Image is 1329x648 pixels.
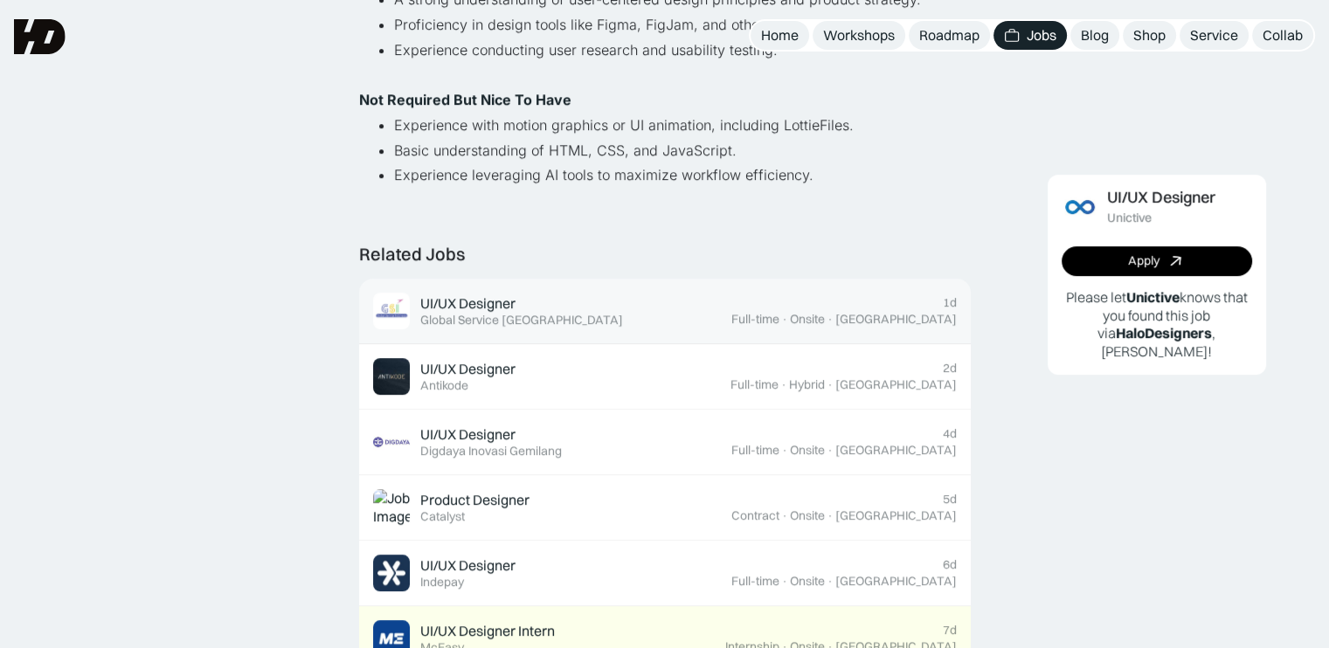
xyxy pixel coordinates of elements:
[731,574,779,589] div: Full-time
[781,443,788,458] div: ·
[373,293,410,329] img: Job Image
[780,377,787,392] div: ·
[1263,26,1303,45] div: Collab
[359,244,465,265] div: Related Jobs
[1126,288,1180,306] b: Unictive
[1062,246,1252,276] a: Apply
[1123,21,1176,50] a: Shop
[420,294,516,313] div: UI/UX Designer
[731,443,779,458] div: Full-time
[943,295,957,310] div: 1d
[835,312,957,327] div: [GEOGRAPHIC_DATA]
[790,508,825,523] div: Onsite
[835,443,957,458] div: [GEOGRAPHIC_DATA]
[790,574,825,589] div: Onsite
[827,377,834,392] div: ·
[420,575,464,589] div: Indepay
[394,38,971,88] li: Experience conducting user research and usability testing.
[394,113,971,138] li: Experience with motion graphics or UI animation, including LottieFiles.
[827,443,834,458] div: ·
[1107,189,1215,207] div: UI/UX Designer
[919,26,979,45] div: Roadmap
[1116,325,1212,342] b: HaloDesigners
[909,21,990,50] a: Roadmap
[827,312,834,327] div: ·
[943,623,957,638] div: 7d
[827,574,834,589] div: ·
[943,492,957,507] div: 5d
[993,21,1067,50] a: Jobs
[359,410,971,475] a: Job ImageUI/UX DesignerDigdaya Inovasi Gemilang4dFull-time·Onsite·[GEOGRAPHIC_DATA]
[420,509,465,524] div: Catalyst
[835,377,957,392] div: [GEOGRAPHIC_DATA]
[420,425,516,444] div: UI/UX Designer
[827,508,834,523] div: ·
[373,555,410,591] img: Job Image
[394,12,971,38] li: Proficiency in design tools like Figma, FigJam, and other prototyping tools.
[359,91,571,108] strong: Not Required But Nice To Have
[1081,26,1109,45] div: Blog
[1070,21,1119,50] a: Blog
[373,489,410,526] img: Job Image
[420,313,623,327] div: Global Service [GEOGRAPHIC_DATA]
[359,344,971,410] a: Job ImageUI/UX DesignerAntikode2dFull-time·Hybrid·[GEOGRAPHIC_DATA]
[790,443,825,458] div: Onsite
[373,424,410,460] img: Job Image
[731,312,779,327] div: Full-time
[420,360,516,378] div: UI/UX Designer
[420,491,530,509] div: Product Designer
[420,444,562,458] div: Digdaya Inovasi Gemilang
[835,508,957,523] div: [GEOGRAPHIC_DATA]
[373,358,410,395] img: Job Image
[420,622,555,640] div: UI/UX Designer Intern
[1107,210,1152,225] div: Unictive
[943,557,957,572] div: 6d
[731,508,779,523] div: Contract
[359,279,971,344] a: Job ImageUI/UX DesignerGlobal Service [GEOGRAPHIC_DATA]1dFull-time·Onsite·[GEOGRAPHIC_DATA]
[1133,26,1166,45] div: Shop
[1128,254,1159,269] div: Apply
[1062,189,1098,225] img: Job Image
[420,556,516,575] div: UI/UX Designer
[420,378,468,393] div: Antikode
[813,21,905,50] a: Workshops
[781,574,788,589] div: ·
[1180,21,1249,50] a: Service
[781,312,788,327] div: ·
[730,377,779,392] div: Full-time
[394,138,971,163] li: Basic understanding of HTML, CSS, and JavaScript.
[359,475,971,541] a: Job ImageProduct DesignerCatalyst5dContract·Onsite·[GEOGRAPHIC_DATA]
[781,508,788,523] div: ·
[790,312,825,327] div: Onsite
[751,21,809,50] a: Home
[823,26,895,45] div: Workshops
[1027,26,1056,45] div: Jobs
[835,574,957,589] div: [GEOGRAPHIC_DATA]
[761,26,799,45] div: Home
[394,162,971,188] li: Experience leveraging AI tools to maximize workflow efficiency.
[359,541,971,606] a: Job ImageUI/UX DesignerIndepay6dFull-time·Onsite·[GEOGRAPHIC_DATA]
[943,426,957,441] div: 4d
[943,361,957,376] div: 2d
[1252,21,1313,50] a: Collab
[1190,26,1238,45] div: Service
[1062,288,1252,361] p: Please let knows that you found this job via , [PERSON_NAME]!
[789,377,825,392] div: Hybrid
